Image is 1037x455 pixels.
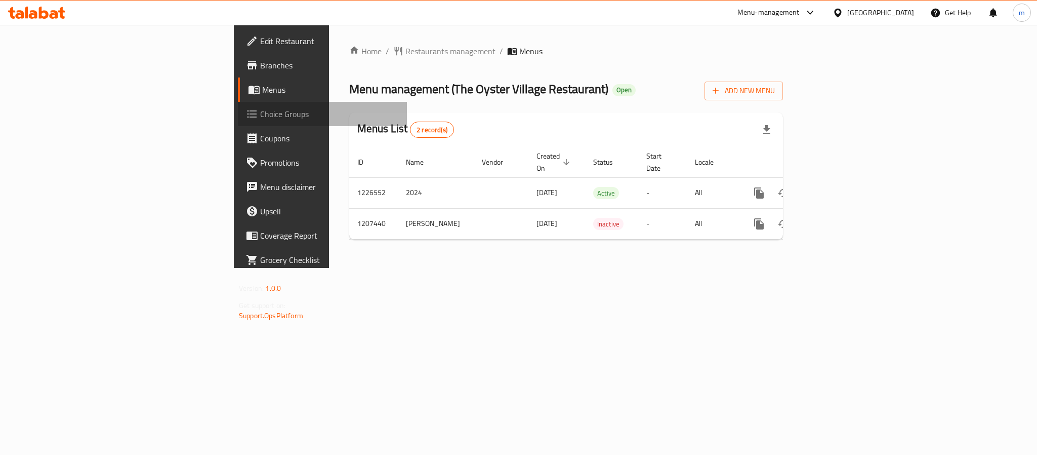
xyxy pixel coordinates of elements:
[593,218,624,230] span: Inactive
[405,45,495,57] span: Restaurants management
[357,156,377,168] span: ID
[519,45,543,57] span: Menus
[593,156,626,168] span: Status
[646,150,675,174] span: Start Date
[260,157,399,169] span: Promotions
[612,84,636,96] div: Open
[695,156,727,168] span: Locale
[612,86,636,94] span: Open
[406,156,437,168] span: Name
[238,29,407,53] a: Edit Restaurant
[482,156,516,168] span: Vendor
[260,132,399,144] span: Coupons
[536,150,573,174] span: Created On
[260,35,399,47] span: Edit Restaurant
[536,217,557,230] span: [DATE]
[260,59,399,71] span: Branches
[687,208,739,239] td: All
[771,181,796,205] button: Change Status
[536,186,557,199] span: [DATE]
[260,205,399,217] span: Upsell
[238,78,407,102] a: Menus
[239,309,303,322] a: Support.OpsPlatform
[398,208,474,239] td: [PERSON_NAME]
[687,177,739,208] td: All
[238,126,407,150] a: Coupons
[410,122,454,138] div: Total records count
[357,121,454,138] h2: Menus List
[260,230,399,242] span: Coverage Report
[238,175,407,199] a: Menu disclaimer
[260,181,399,193] span: Menu disclaimer
[704,82,783,100] button: Add New Menu
[638,208,687,239] td: -
[755,118,779,142] div: Export file
[1019,7,1025,18] span: m
[260,108,399,120] span: Choice Groups
[349,147,852,240] table: enhanced table
[265,282,281,295] span: 1.0.0
[262,84,399,96] span: Menus
[771,212,796,236] button: Change Status
[239,282,264,295] span: Version:
[713,85,775,97] span: Add New Menu
[393,45,495,57] a: Restaurants management
[737,7,800,19] div: Menu-management
[238,248,407,272] a: Grocery Checklist
[410,125,453,135] span: 2 record(s)
[747,181,771,205] button: more
[593,187,619,199] span: Active
[349,45,783,57] nav: breadcrumb
[638,177,687,208] td: -
[500,45,503,57] li: /
[260,254,399,266] span: Grocery Checklist
[238,150,407,175] a: Promotions
[239,299,285,312] span: Get support on:
[847,7,914,18] div: [GEOGRAPHIC_DATA]
[398,177,474,208] td: 2024
[238,199,407,223] a: Upsell
[238,53,407,78] a: Branches
[238,102,407,126] a: Choice Groups
[747,212,771,236] button: more
[238,223,407,248] a: Coverage Report
[349,78,608,100] span: Menu management ( The Oyster Village Restaurant )
[739,147,852,178] th: Actions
